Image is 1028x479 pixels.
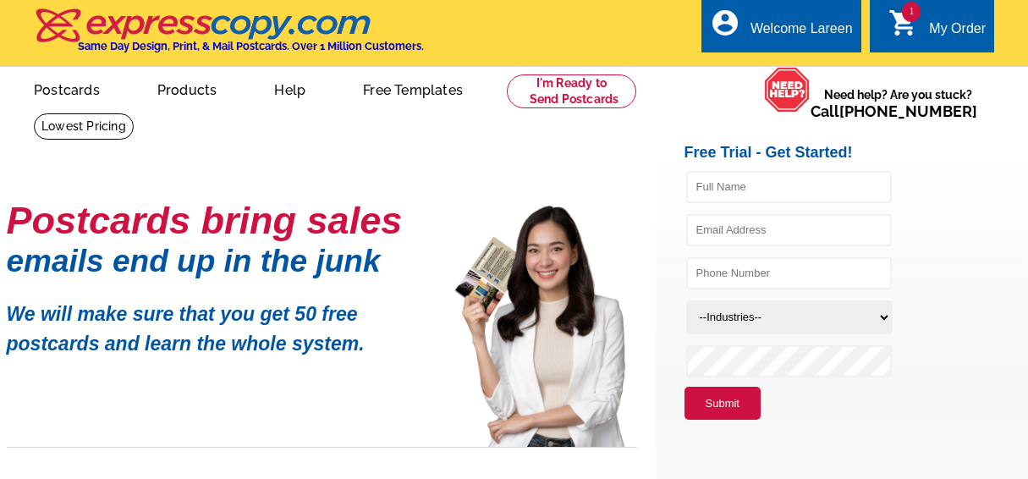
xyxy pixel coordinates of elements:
div: My Order [929,21,986,45]
h4: Same Day Design, Print, & Mail Postcards. Over 1 Million Customers. [78,40,424,52]
a: Help [247,69,333,108]
a: 1 shopping_cart My Order [888,19,986,40]
input: Full Name [686,171,892,203]
input: Email Address [686,214,892,246]
a: [PHONE_NUMBER] [839,102,977,120]
button: Submit [684,387,761,421]
a: Postcards [7,69,127,108]
i: account_circle [710,8,740,38]
a: Products [130,69,245,108]
div: Welcome Lareen [750,21,853,45]
a: Free Templates [336,69,490,108]
p: We will make sure that you get 50 free postcards and learn the whole system. [7,287,430,358]
span: 1 [902,2,921,22]
img: help [764,67,811,113]
span: Call [811,102,977,120]
input: Phone Number [686,257,892,289]
a: Same Day Design, Print, & Mail Postcards. Over 1 Million Customers. [34,20,424,52]
h1: Postcards bring sales [7,206,430,235]
i: shopping_cart [888,8,919,38]
span: Need help? Are you stuck? [811,86,986,120]
h1: emails end up in the junk [7,252,430,270]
